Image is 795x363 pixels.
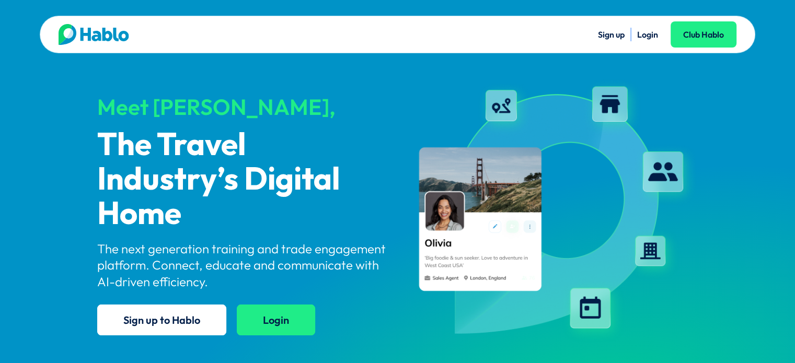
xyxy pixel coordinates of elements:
[237,305,315,335] a: Login
[59,24,129,45] img: Hablo logo main 2
[97,128,389,232] p: The Travel Industry’s Digital Home
[407,78,698,344] img: hablo-profile-image
[97,241,389,290] p: The next generation training and trade engagement platform. Connect, educate and communicate with...
[598,29,625,40] a: Sign up
[637,29,658,40] a: Login
[97,305,226,335] a: Sign up to Hablo
[671,21,736,48] a: Club Hablo
[97,95,389,119] div: Meet [PERSON_NAME],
